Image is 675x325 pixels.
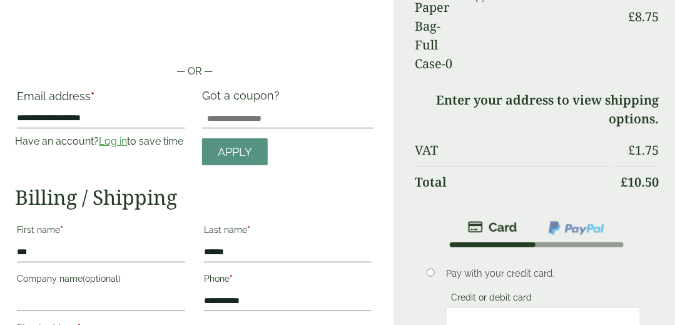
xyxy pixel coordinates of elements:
p: Have an account? to save time [15,134,187,149]
label: Last name [204,221,372,242]
label: Company name [17,270,185,291]
span: £ [628,142,635,158]
label: First name [17,221,185,242]
th: Total [415,167,612,197]
th: VAT [415,135,612,165]
abbr: required [91,90,94,103]
span: £ [621,173,627,190]
h2: Billing / Shipping [15,185,373,209]
p: — OR — [15,64,373,79]
span: (optional) [83,274,121,284]
bdi: 1.75 [628,142,659,158]
img: stripe.png [468,220,517,235]
span: £ [628,8,635,25]
iframe: Secure payment button frame [15,24,373,49]
label: Email address [17,91,185,108]
abbr: required [60,225,63,235]
label: Got a coupon? [202,89,285,108]
bdi: 10.50 [621,173,659,190]
td: Enter your address to view shipping options. [415,85,659,134]
label: Phone [204,270,372,291]
p: Pay with your credit card. [446,267,641,281]
abbr: required [247,225,250,235]
label: Credit or debit card [446,292,537,306]
bdi: 8.75 [628,8,659,25]
span: Apply [218,145,252,159]
a: Log in [99,135,127,147]
iframe: Secure card payment input frame [450,311,637,322]
a: Apply [202,138,268,165]
img: ppcp-gateway.png [547,220,606,236]
abbr: required [230,274,233,284]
